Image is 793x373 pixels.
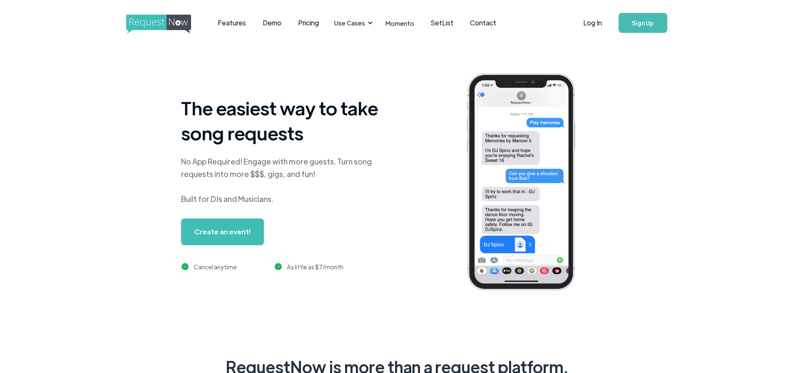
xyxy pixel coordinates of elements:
a: Contact [462,10,505,36]
img: green checkmark [181,263,189,270]
a: Log In [575,8,610,37]
a: Features [209,10,254,36]
div: No App Required! Engage with more guests. Turn song requests into more $$$, gigs, and fun! Built ... [181,155,389,205]
div: Cancel anytime [194,262,237,272]
a: SetList [423,10,462,36]
a: Momento [377,11,423,35]
img: green checkmark [275,263,282,270]
a: Demo [254,10,290,36]
a: home [126,15,189,31]
a: Pricing [290,10,327,36]
div: As little as $7/month [287,262,343,272]
div: Use Cases [329,10,375,36]
div: Use Cases [334,18,365,27]
h1: The easiest way to take song requests [181,95,389,145]
a: Create an event! [181,219,264,245]
img: iphone screenshot [457,67,598,299]
a: Sign Up [619,13,667,33]
img: requestnow logo [126,15,206,34]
